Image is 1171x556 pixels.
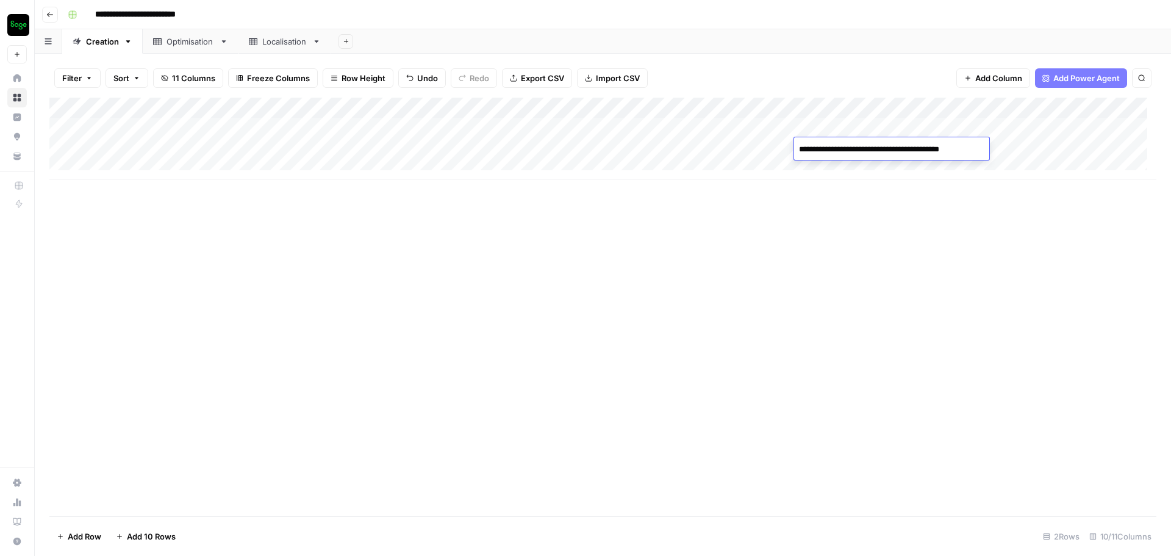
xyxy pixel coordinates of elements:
[451,68,497,88] button: Redo
[7,10,27,40] button: Workspace: Sage SEO
[109,527,183,546] button: Add 10 Rows
[7,146,27,166] a: Your Data
[54,68,101,88] button: Filter
[7,68,27,88] a: Home
[521,72,564,84] span: Export CSV
[7,107,27,127] a: Insights
[7,14,29,36] img: Sage SEO Logo
[127,530,176,543] span: Add 10 Rows
[7,532,27,551] button: Help + Support
[417,72,438,84] span: Undo
[1053,72,1120,84] span: Add Power Agent
[62,72,82,84] span: Filter
[228,68,318,88] button: Freeze Columns
[143,29,238,54] a: Optimisation
[172,72,215,84] span: 11 Columns
[238,29,331,54] a: Localisation
[86,35,119,48] div: Creation
[7,493,27,512] a: Usage
[262,35,307,48] div: Localisation
[596,72,640,84] span: Import CSV
[153,68,223,88] button: 11 Columns
[106,68,148,88] button: Sort
[1038,527,1084,546] div: 2 Rows
[956,68,1030,88] button: Add Column
[7,512,27,532] a: Learning Hub
[975,72,1022,84] span: Add Column
[167,35,215,48] div: Optimisation
[7,127,27,146] a: Opportunities
[1084,527,1156,546] div: 10/11 Columns
[7,473,27,493] a: Settings
[247,72,310,84] span: Freeze Columns
[342,72,385,84] span: Row Height
[470,72,489,84] span: Redo
[113,72,129,84] span: Sort
[49,527,109,546] button: Add Row
[323,68,393,88] button: Row Height
[577,68,648,88] button: Import CSV
[1035,68,1127,88] button: Add Power Agent
[68,530,101,543] span: Add Row
[62,29,143,54] a: Creation
[7,88,27,107] a: Browse
[502,68,572,88] button: Export CSV
[398,68,446,88] button: Undo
